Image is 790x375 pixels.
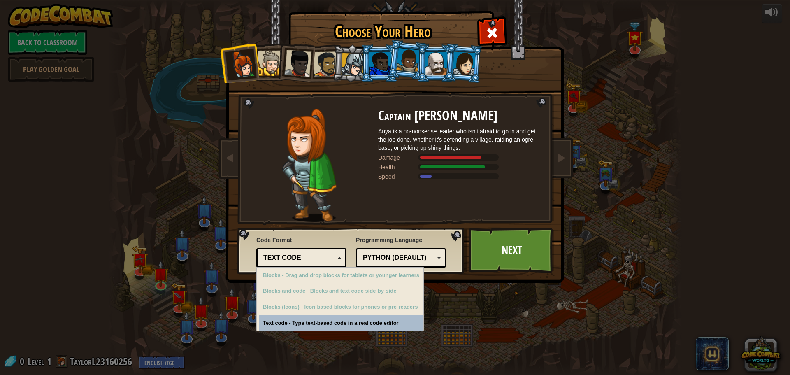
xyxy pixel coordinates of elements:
div: Health [378,163,419,171]
div: Text code [263,253,335,263]
div: Only Supported in CodeCombat Junior [259,299,423,315]
img: language-selector-background.png [237,228,467,275]
div: Moves at 6 meters per second. [378,172,543,181]
span: Programming Language [356,236,446,244]
li: Sir Tharin Thunderfist [249,43,286,81]
img: captain-pose.png [282,109,336,222]
div: Damage [378,154,419,162]
div: Gains 140% of listed Warrior armor health. [378,163,543,171]
div: Only Supported in CodeCombat Junior [259,283,423,299]
div: Speed [378,172,419,181]
a: Next [469,228,555,273]
div: Deals 120% of listed Warrior weapon damage. [378,154,543,162]
div: Anya is a no-nonsense leader who isn't afraid to go in and get the job done, whether it's defendi... [378,127,543,152]
h2: Captain [PERSON_NAME] [378,109,543,123]
div: Text code - Type text-based code in a real code editor [259,315,423,331]
li: Lady Ida Justheart [275,42,316,82]
div: Python (Default) [363,253,434,263]
li: Hattori Hanzō [332,44,371,83]
li: Captain Anya Weston [219,43,260,83]
div: Only Supported in CodeCombat Junior [259,268,423,284]
li: Gordon the Stalwart [361,44,398,82]
li: Illia Shieldsmith [444,43,483,83]
li: Okar Stompfoot [417,44,454,82]
li: Alejandro the Duelist [304,44,342,82]
li: Arryn Stonewall [387,40,428,81]
h1: Choose Your Hero [290,23,475,40]
span: Code Format [256,236,346,244]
